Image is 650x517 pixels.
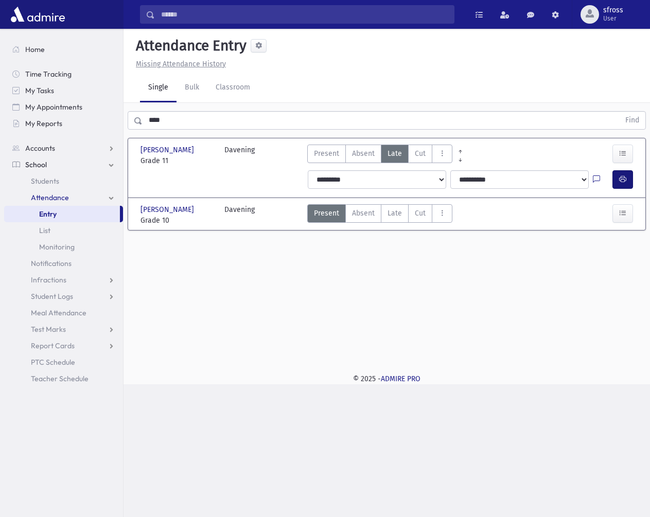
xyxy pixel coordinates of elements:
[4,337,123,354] a: Report Cards
[39,209,57,219] span: Entry
[39,242,75,252] span: Monitoring
[4,354,123,370] a: PTC Schedule
[140,215,214,226] span: Grade 10
[4,82,123,99] a: My Tasks
[4,156,123,173] a: School
[4,370,123,387] a: Teacher Schedule
[31,292,73,301] span: Student Logs
[31,358,75,367] span: PTC Schedule
[25,45,45,54] span: Home
[31,341,75,350] span: Report Cards
[31,193,69,202] span: Attendance
[8,4,67,25] img: AdmirePro
[4,99,123,115] a: My Appointments
[25,69,72,79] span: Time Tracking
[307,145,452,166] div: AttTypes
[140,204,196,215] span: [PERSON_NAME]
[25,144,55,153] span: Accounts
[4,272,123,288] a: Infractions
[4,173,123,189] a: Students
[31,176,59,186] span: Students
[352,148,375,159] span: Absent
[388,208,402,219] span: Late
[136,60,226,68] u: Missing Attendance History
[4,115,123,132] a: My Reports
[415,148,426,159] span: Cut
[140,145,196,155] span: [PERSON_NAME]
[4,255,123,272] a: Notifications
[31,308,86,317] span: Meal Attendance
[140,74,177,102] a: Single
[603,14,623,23] span: User
[177,74,207,102] a: Bulk
[307,204,452,226] div: AttTypes
[132,60,226,68] a: Missing Attendance History
[25,102,82,112] span: My Appointments
[31,275,66,284] span: Infractions
[619,112,645,129] button: Find
[314,148,339,159] span: Present
[352,208,375,219] span: Absent
[31,374,89,383] span: Teacher Schedule
[4,206,120,222] a: Entry
[31,325,66,334] span: Test Marks
[603,6,623,14] span: sfross
[39,226,50,235] span: List
[31,259,72,268] span: Notifications
[4,288,123,305] a: Student Logs
[4,189,123,206] a: Attendance
[381,375,420,383] a: ADMIRE PRO
[4,305,123,321] a: Meal Attendance
[4,222,123,239] a: List
[207,74,258,102] a: Classroom
[25,119,62,128] span: My Reports
[388,148,402,159] span: Late
[4,41,123,58] a: Home
[25,160,47,169] span: School
[224,204,255,226] div: Davening
[140,155,214,166] span: Grade 11
[224,145,255,166] div: Davening
[4,239,123,255] a: Monitoring
[25,86,54,95] span: My Tasks
[140,373,634,384] div: © 2025 -
[4,321,123,337] a: Test Marks
[155,5,454,24] input: Search
[4,140,123,156] a: Accounts
[132,37,247,55] h5: Attendance Entry
[314,208,339,219] span: Present
[415,208,426,219] span: Cut
[4,66,123,82] a: Time Tracking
